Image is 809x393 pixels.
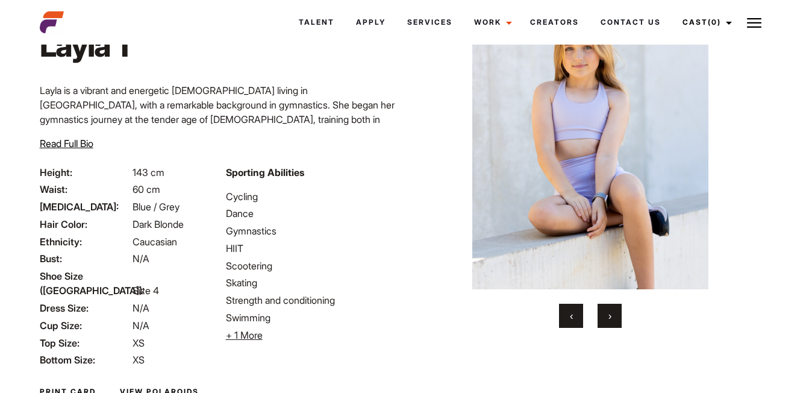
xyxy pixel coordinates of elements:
span: 60 cm [133,183,160,195]
span: Height: [40,165,130,180]
span: Top Size: [40,336,130,350]
span: Bust: [40,251,130,266]
a: Services [396,6,463,39]
span: Blue / Grey [133,201,180,213]
span: XS [133,337,145,349]
a: Creators [519,6,590,39]
img: Burger icon [747,16,761,30]
li: Skating [226,275,398,290]
span: Ethnicity: [40,234,130,249]
li: Cycling [226,189,398,204]
span: Size 4 [133,285,159,297]
li: Swimming [226,310,398,325]
li: Gymnastics [226,224,398,238]
span: (0) [708,17,721,27]
span: N/A [133,253,149,265]
span: + 1 More [226,329,263,341]
p: Layla is a vibrant and energetic [DEMOGRAPHIC_DATA] living in [GEOGRAPHIC_DATA], with a remarkabl... [40,83,398,199]
span: Cup Size: [40,318,130,333]
span: N/A [133,319,149,332]
a: Cast(0) [672,6,739,39]
span: Next [608,310,611,322]
span: Shoe Size ([GEOGRAPHIC_DATA]): [40,269,130,298]
span: Dark Blonde [133,218,184,230]
strong: Sporting Abilities [226,166,304,178]
span: Bottom Size: [40,353,130,367]
span: Caucasian [133,236,177,248]
h1: Layla T [40,28,139,64]
img: cropped-aefm-brand-fav-22-square.png [40,10,64,34]
li: Dance [226,206,398,221]
span: Previous [570,310,573,322]
a: Contact Us [590,6,672,39]
span: N/A [133,302,149,314]
span: Hair Color: [40,217,130,231]
span: 143 cm [133,166,164,178]
span: Waist: [40,182,130,196]
a: Work [463,6,519,39]
li: HIIT [226,241,398,256]
a: Apply [345,6,396,39]
button: Read Full Bio [40,136,93,151]
li: Scootering [226,259,398,273]
a: Talent [288,6,345,39]
span: Dress Size: [40,301,130,315]
span: XS [133,354,145,366]
li: Strength and conditioning [226,293,398,307]
span: Read Full Bio [40,137,93,149]
span: [MEDICAL_DATA]: [40,200,130,214]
